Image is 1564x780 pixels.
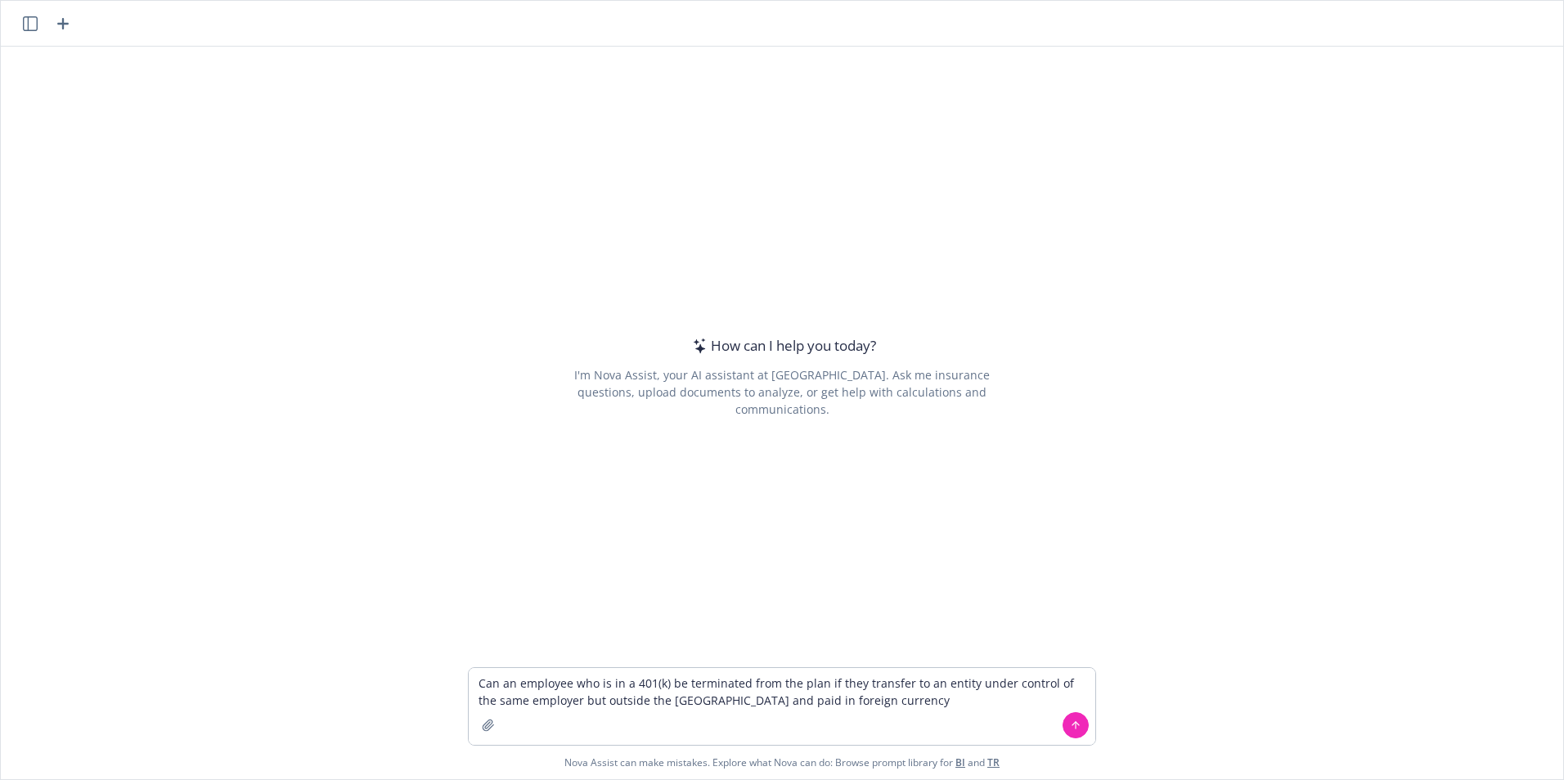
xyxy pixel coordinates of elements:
div: How can I help you today? [688,335,876,356]
div: I'm Nova Assist, your AI assistant at [GEOGRAPHIC_DATA]. Ask me insurance questions, upload docum... [551,366,1012,418]
textarea: Can an employee who is in a 401(k) be terminated from the plan if they transfer to an entity unde... [469,668,1095,745]
span: Nova Assist can make mistakes. Explore what Nova can do: Browse prompt library for and [7,746,1557,779]
a: TR [987,755,1000,769]
a: BI [955,755,965,769]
